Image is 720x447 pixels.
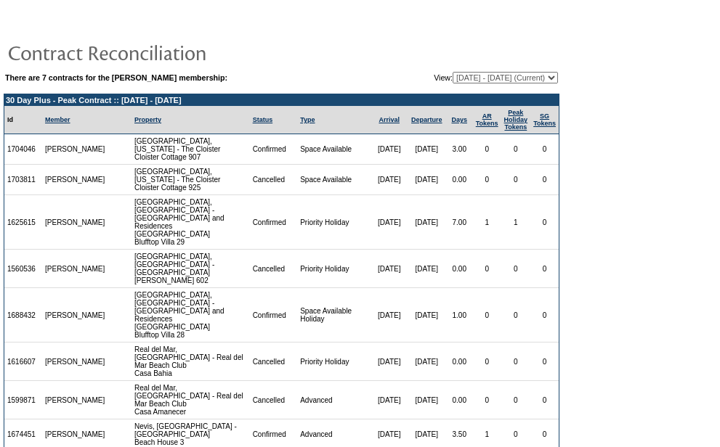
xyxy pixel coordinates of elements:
[132,288,250,343] td: [GEOGRAPHIC_DATA], [GEOGRAPHIC_DATA] - [GEOGRAPHIC_DATA] and Residences [GEOGRAPHIC_DATA] Bluffto...
[7,38,298,67] img: pgTtlContractReconciliation.gif
[4,195,42,250] td: 1625615
[42,288,108,343] td: [PERSON_NAME]
[451,116,467,123] a: Days
[530,250,559,288] td: 0
[4,288,42,343] td: 1688432
[408,288,446,343] td: [DATE]
[501,165,531,195] td: 0
[446,250,473,288] td: 0.00
[446,165,473,195] td: 0.00
[473,195,501,250] td: 1
[371,381,407,419] td: [DATE]
[42,343,108,381] td: [PERSON_NAME]
[501,195,531,250] td: 1
[132,165,250,195] td: [GEOGRAPHIC_DATA], [US_STATE] - The Cloister Cloister Cottage 925
[4,343,42,381] td: 1616607
[530,381,559,419] td: 0
[530,165,559,195] td: 0
[501,343,531,381] td: 0
[4,381,42,419] td: 1599871
[379,116,400,123] a: Arrival
[408,343,446,381] td: [DATE]
[42,250,108,288] td: [PERSON_NAME]
[530,195,559,250] td: 0
[371,288,407,343] td: [DATE]
[132,134,250,165] td: [GEOGRAPHIC_DATA], [US_STATE] - The Cloister Cloister Cottage 907
[4,250,42,288] td: 1560536
[42,165,108,195] td: [PERSON_NAME]
[4,94,559,106] td: 30 Day Plus - Peak Contract :: [DATE] - [DATE]
[501,288,531,343] td: 0
[250,195,298,250] td: Confirmed
[473,343,501,381] td: 0
[42,195,108,250] td: [PERSON_NAME]
[297,165,371,195] td: Space Available
[4,165,42,195] td: 1703811
[446,195,473,250] td: 7.00
[253,116,273,123] a: Status
[297,343,371,381] td: Priority Holiday
[476,112,498,127] a: ARTokens
[446,134,473,165] td: 3.00
[504,109,528,131] a: Peak HolidayTokens
[132,381,250,419] td: Real del Mar, [GEOGRAPHIC_DATA] - Real del Mar Beach Club Casa Amanecer
[300,116,315,123] a: Type
[530,134,559,165] td: 0
[132,195,250,250] td: [GEOGRAPHIC_DATA], [GEOGRAPHIC_DATA] - [GEOGRAPHIC_DATA] and Residences [GEOGRAPHIC_DATA] Bluffto...
[371,165,407,195] td: [DATE]
[473,134,501,165] td: 0
[297,250,371,288] td: Priority Holiday
[533,112,556,127] a: SGTokens
[4,134,42,165] td: 1704046
[473,165,501,195] td: 0
[408,165,446,195] td: [DATE]
[42,134,108,165] td: [PERSON_NAME]
[446,381,473,419] td: 0.00
[530,343,559,381] td: 0
[408,250,446,288] td: [DATE]
[250,250,298,288] td: Cancelled
[297,134,371,165] td: Space Available
[446,288,473,343] td: 1.00
[408,134,446,165] td: [DATE]
[250,288,298,343] td: Confirmed
[501,134,531,165] td: 0
[297,381,371,419] td: Advanced
[250,134,298,165] td: Confirmed
[5,73,227,82] b: There are 7 contracts for the [PERSON_NAME] membership:
[250,381,298,419] td: Cancelled
[42,381,108,419] td: [PERSON_NAME]
[371,250,407,288] td: [DATE]
[250,343,298,381] td: Cancelled
[411,116,442,123] a: Departure
[4,106,42,134] td: Id
[473,381,501,419] td: 0
[408,381,446,419] td: [DATE]
[473,250,501,288] td: 0
[132,343,250,381] td: Real del Mar, [GEOGRAPHIC_DATA] - Real del Mar Beach Club Casa Bahia
[297,288,371,343] td: Space Available Holiday
[501,250,531,288] td: 0
[408,195,446,250] td: [DATE]
[297,195,371,250] td: Priority Holiday
[132,250,250,288] td: [GEOGRAPHIC_DATA], [GEOGRAPHIC_DATA] - [GEOGRAPHIC_DATA] [PERSON_NAME] 602
[530,288,559,343] td: 0
[371,195,407,250] td: [DATE]
[446,343,473,381] td: 0.00
[45,116,70,123] a: Member
[501,381,531,419] td: 0
[134,116,161,123] a: Property
[371,343,407,381] td: [DATE]
[250,165,298,195] td: Cancelled
[371,134,407,165] td: [DATE]
[473,288,501,343] td: 0
[360,72,558,83] td: View:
